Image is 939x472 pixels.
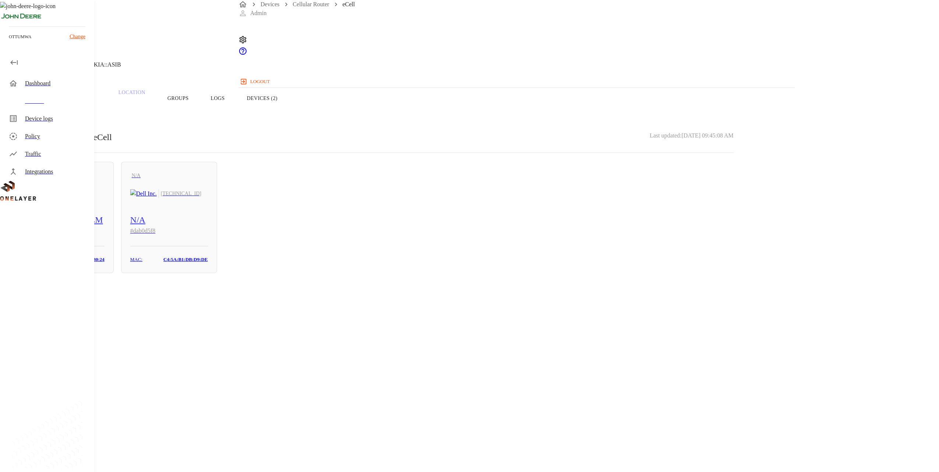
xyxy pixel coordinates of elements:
a: Devices [261,1,280,7]
h3: 24:6A:0E:C8:30:24 [65,255,104,264]
h3: Last updated: [DATE] 09:45:08 AM [650,130,734,144]
h5: N/A [130,214,208,226]
button: logout [238,76,273,87]
button: Groups [156,75,200,122]
h6: [TECHNICAL_ID] [161,190,201,198]
a: Cellular Router [293,1,329,7]
a: onelayer-support [238,50,247,57]
h3: MAC: [130,255,142,264]
p: Devices connected to eCell [18,130,112,144]
p: Admin [250,9,266,18]
h3: # dab0d5f8 [130,226,208,237]
a: N/ADell Inc.[TECHNICAL_ID]N/A#dab0d5f8MAC:C4:5A:B1:DB:D9:DE [121,162,217,273]
h3: C4:5A:B1:DB:D9:DE [163,255,208,264]
span: Support Portal [238,50,247,57]
a: logout [238,76,795,87]
a: Location [107,75,156,122]
button: Devices (2) [236,75,288,122]
h6: N/A [132,172,141,180]
img: Dell Inc. [130,189,157,198]
button: Logs [200,75,236,122]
